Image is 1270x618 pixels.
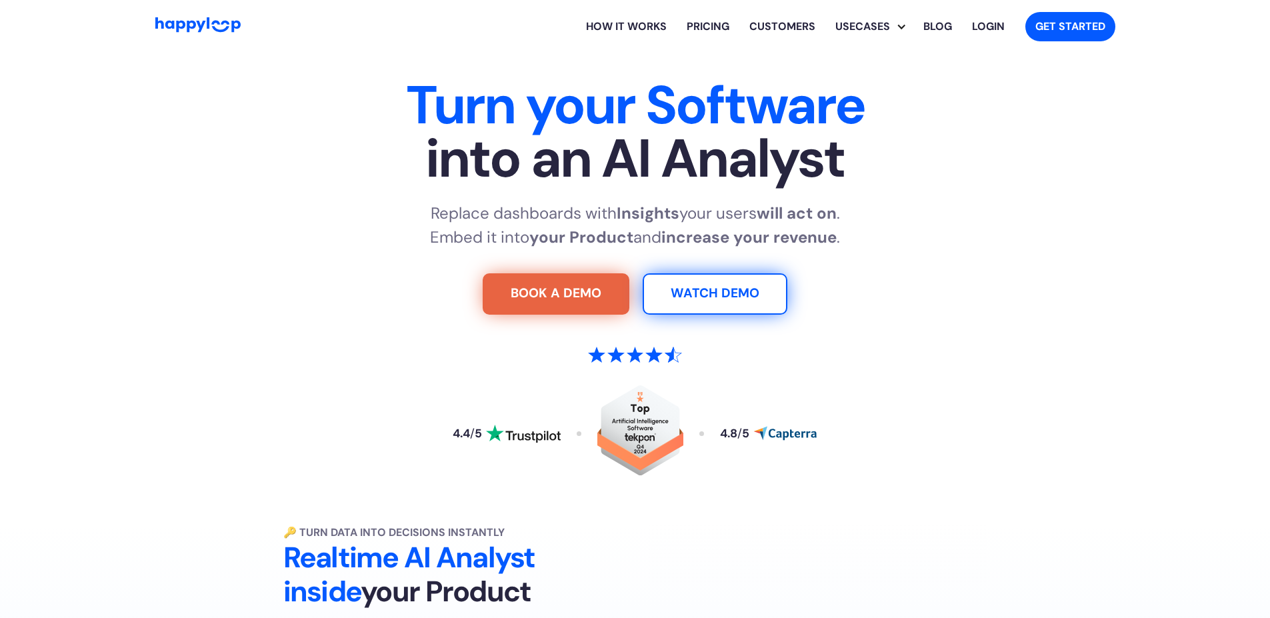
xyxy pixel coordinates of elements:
a: Learn how HappyLoop works [576,5,677,48]
a: Get started with HappyLoop [1025,12,1115,41]
span: your Product [361,573,531,610]
strong: increase your revenue [661,227,837,247]
div: Usecases [835,5,913,48]
a: Log in to your HappyLoop account [962,5,1015,48]
span: / [470,426,475,441]
div: 4.4 5 [453,428,482,440]
strong: will act on [757,203,837,223]
img: HappyLoop Logo [155,17,241,33]
h1: Turn your Software [219,79,1051,185]
h2: Realtime AI Analyst inside [283,541,622,610]
a: View HappyLoop pricing plans [677,5,739,48]
a: Watch Demo [643,273,787,315]
a: Read reviews about HappyLoop on Tekpon [597,385,684,482]
div: Explore HappyLoop use cases [825,5,913,48]
strong: your Product [529,227,633,247]
span: into an AI Analyst [219,132,1051,185]
a: Read reviews about HappyLoop on Capterra [720,426,817,441]
a: Try For Free [483,273,629,315]
strong: Insights [617,203,679,223]
p: Replace dashboards with your users . Embed it into and . [430,201,840,249]
strong: 🔑 Turn Data into Decisions Instantly [283,525,505,539]
span: / [737,426,742,441]
a: Read reviews about HappyLoop on Trustpilot [453,425,561,443]
a: Visit the HappyLoop blog for insights [913,5,962,48]
div: 4.8 5 [720,428,749,440]
a: Go to Home Page [155,17,241,36]
a: Learn how HappyLoop works [739,5,825,48]
div: Usecases [825,19,900,35]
